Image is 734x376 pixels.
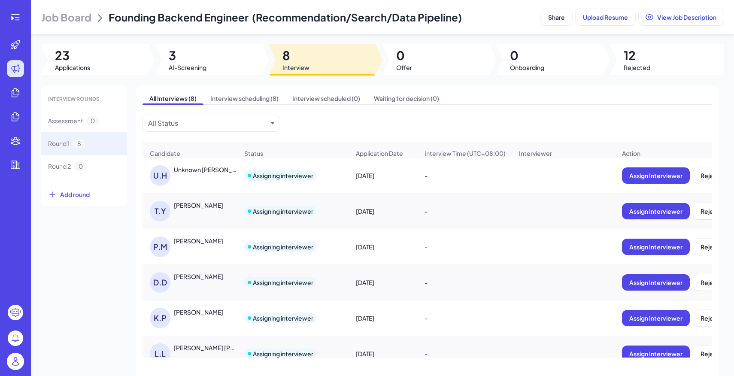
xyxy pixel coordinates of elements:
[41,89,127,109] div: INTERVIEW ROUNDS
[583,13,628,21] span: Upload Resume
[150,165,170,186] div: U.H
[253,349,313,358] div: Assigning interviewer
[693,239,727,255] button: Reject
[624,63,650,72] span: Rejected
[253,207,313,215] div: Assigning interviewer
[150,237,170,257] div: P.M
[174,237,223,245] div: Pushkar Mehendale
[174,343,237,352] div: Likitha Lavanya Kommineni
[150,272,170,293] div: D.D
[55,48,90,63] span: 23
[548,13,565,21] span: Share
[622,203,690,219] button: Assign Interviewer
[169,48,206,63] span: 3
[396,48,412,63] span: 0
[622,274,690,291] button: Assign Interviewer
[629,243,682,251] span: Assign Interviewer
[143,92,203,104] span: All Interviews (8)
[349,342,417,366] div: [DATE]
[48,116,83,125] span: Assessment
[203,92,285,104] span: Interview scheduling (8)
[48,162,71,171] span: Round 2
[174,308,223,316] div: Kushagra Pundeer
[74,162,87,171] span: 0
[629,207,682,215] span: Assign Interviewer
[285,92,367,104] span: Interview scheduled (0)
[701,350,719,358] span: Reject
[244,149,263,158] span: Status
[396,63,412,72] span: Offer
[629,279,682,286] span: Assign Interviewer
[622,310,690,326] button: Assign Interviewer
[109,11,462,24] span: Founding Backend Engineer (Recommendation/Search/Data Pipeline)
[150,308,170,328] div: K.P
[693,274,727,291] button: Reject
[55,63,90,72] span: Applications
[693,167,727,184] button: Reject
[150,343,170,364] div: L.L
[349,306,417,330] div: [DATE]
[541,9,572,25] button: Share
[622,167,690,184] button: Assign Interviewer
[253,278,313,287] div: Assigning interviewer
[349,270,417,294] div: [DATE]
[629,350,682,358] span: Assign Interviewer
[418,342,511,366] div: -
[418,164,511,188] div: -
[639,9,724,25] button: View Job Description
[73,139,85,148] span: 8
[169,63,206,72] span: AI-Screening
[150,201,170,221] div: T.Y
[253,243,313,251] div: Assigning interviewer
[253,171,313,180] div: Assigning interviewer
[349,164,417,188] div: [DATE]
[701,279,719,286] span: Reject
[629,172,682,179] span: Assign Interviewer
[41,10,91,24] span: Job Board
[693,310,727,326] button: Reject
[701,207,719,215] span: Reject
[418,199,511,223] div: -
[367,92,446,104] span: Waiting for decision (0)
[510,63,544,72] span: Onboarding
[148,118,267,128] button: All Status
[174,272,223,281] div: Dileep Domakonda
[86,116,99,125] span: 0
[622,239,690,255] button: Assign Interviewer
[174,165,237,174] div: Unknown Himanshu
[418,235,511,259] div: -
[657,13,716,21] span: View Job Description
[622,149,640,158] span: Action
[693,346,727,362] button: Reject
[622,346,690,362] button: Assign Interviewer
[41,183,127,206] button: Add round
[701,314,719,322] span: Reject
[282,63,309,72] span: Interview
[701,172,719,179] span: Reject
[425,149,506,158] span: Interview Time (UTC+08:00)
[693,203,727,219] button: Reject
[510,48,544,63] span: 0
[253,314,313,322] div: Assigning interviewer
[148,118,178,128] div: All Status
[356,149,403,158] span: Application Date
[701,243,719,251] span: Reject
[624,48,650,63] span: 12
[60,190,90,199] span: Add round
[519,149,552,158] span: Interviewer
[174,201,223,209] div: TUSHAR YADAV
[282,48,309,63] span: 8
[576,9,635,25] button: Upload Resume
[48,139,70,148] span: Round 1
[349,199,417,223] div: [DATE]
[7,353,24,370] img: user_logo.png
[418,270,511,294] div: -
[150,149,180,158] span: Candidate
[418,306,511,330] div: -
[629,314,682,322] span: Assign Interviewer
[349,235,417,259] div: [DATE]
